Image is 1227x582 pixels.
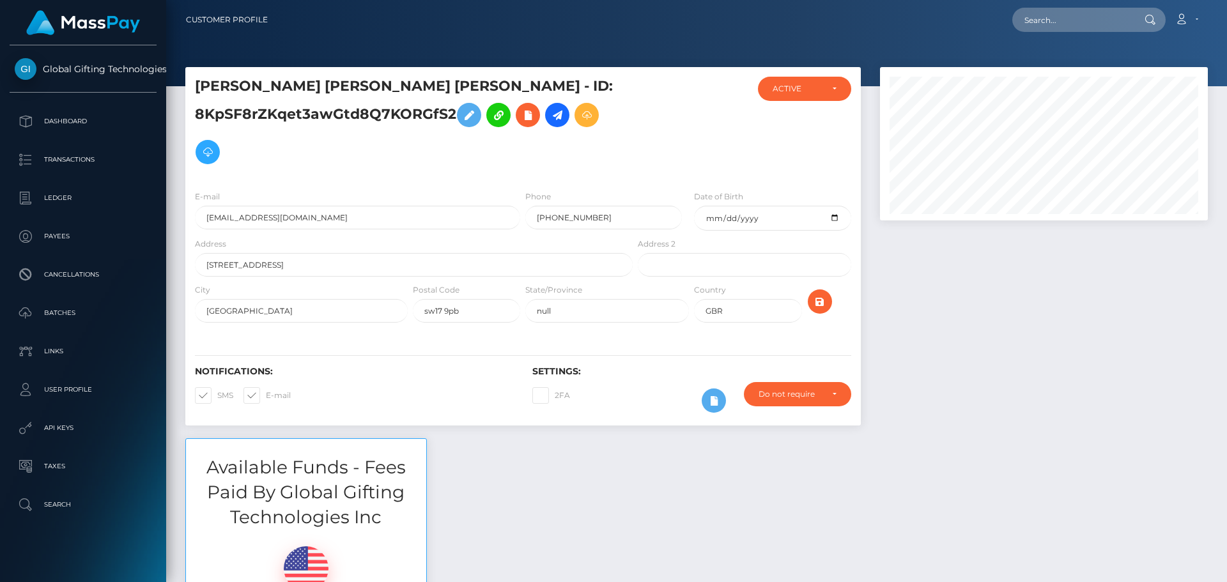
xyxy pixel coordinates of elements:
[10,182,157,214] a: Ledger
[638,238,675,250] label: Address 2
[1012,8,1132,32] input: Search...
[15,265,151,284] p: Cancellations
[15,342,151,361] p: Links
[15,188,151,208] p: Ledger
[195,191,220,203] label: E-mail
[186,455,426,530] h3: Available Funds - Fees Paid By Global Gifting Technologies Inc
[10,374,157,406] a: User Profile
[15,227,151,246] p: Payees
[10,105,157,137] a: Dashboard
[15,380,151,399] p: User Profile
[694,284,726,296] label: Country
[545,103,569,127] a: Initiate Payout
[195,77,626,171] h5: [PERSON_NAME] [PERSON_NAME] [PERSON_NAME] - ID: 8KpSF8rZKqet3awGtd8Q7KORGfS2
[186,6,268,33] a: Customer Profile
[532,366,851,377] h6: Settings:
[413,284,459,296] label: Postal Code
[15,150,151,169] p: Transactions
[15,112,151,131] p: Dashboard
[525,191,551,203] label: Phone
[10,412,157,444] a: API Keys
[10,335,157,367] a: Links
[15,303,151,323] p: Batches
[15,457,151,476] p: Taxes
[10,259,157,291] a: Cancellations
[195,284,210,296] label: City
[26,10,140,35] img: MassPay Logo
[10,63,157,75] span: Global Gifting Technologies Inc
[15,495,151,514] p: Search
[10,489,157,521] a: Search
[10,220,157,252] a: Payees
[195,366,513,377] h6: Notifications:
[744,382,851,406] button: Do not require
[243,387,291,404] label: E-mail
[10,450,157,482] a: Taxes
[195,387,233,404] label: SMS
[694,191,743,203] label: Date of Birth
[10,144,157,176] a: Transactions
[759,389,822,399] div: Do not require
[525,284,582,296] label: State/Province
[532,387,570,404] label: 2FA
[773,84,822,94] div: ACTIVE
[10,297,157,329] a: Batches
[195,238,226,250] label: Address
[758,77,851,101] button: ACTIVE
[15,418,151,438] p: API Keys
[15,58,36,80] img: Global Gifting Technologies Inc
